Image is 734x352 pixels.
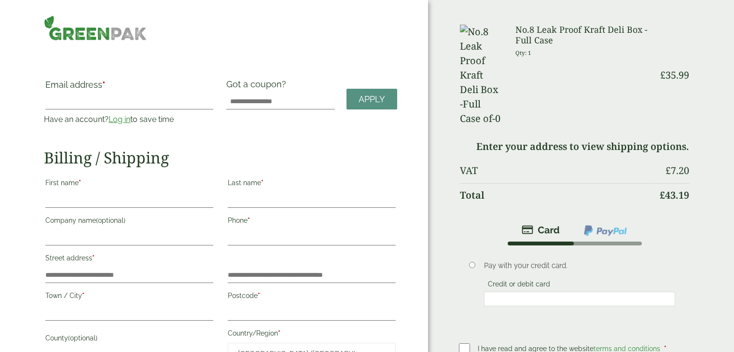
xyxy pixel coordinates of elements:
[487,295,672,303] iframe: Secure card payment input frame
[226,79,290,94] label: Got a coupon?
[68,334,97,342] span: (optional)
[346,89,397,109] a: Apply
[515,49,531,56] small: Qty: 1
[92,254,95,262] abbr: required
[44,114,215,125] p: Have an account? to save time
[228,214,396,230] label: Phone
[515,25,653,45] h3: No.8 Leak Proof Kraft Deli Box - Full Case
[460,183,653,207] th: Total
[45,331,213,348] label: County
[665,164,689,177] bdi: 7.20
[45,214,213,230] label: Company name
[484,280,554,291] label: Credit or debit card
[660,68,665,81] span: £
[44,15,146,41] img: GreenPak Supplies
[660,189,689,202] bdi: 43.19
[460,25,504,126] img: No.8 Leak Proof Kraft Deli Box -Full Case of-0
[460,159,653,182] th: VAT
[261,179,263,187] abbr: required
[228,326,396,343] label: Country/Region
[109,115,130,124] a: Log in
[228,176,396,192] label: Last name
[460,135,689,158] td: Enter your address to view shipping options.
[665,164,671,177] span: £
[45,81,213,94] label: Email address
[45,289,213,305] label: Town / City
[228,289,396,305] label: Postcode
[102,80,105,90] abbr: required
[583,224,628,237] img: ppcp-gateway.png
[96,217,125,224] span: (optional)
[45,251,213,268] label: Street address
[278,329,280,337] abbr: required
[522,224,560,236] img: stripe.png
[45,176,213,192] label: First name
[484,260,675,271] p: Pay with your credit card.
[248,217,250,224] abbr: required
[660,68,689,81] bdi: 35.99
[359,94,385,105] span: Apply
[79,179,81,187] abbr: required
[660,189,665,202] span: £
[82,292,84,299] abbr: required
[44,149,397,167] h2: Billing / Shipping
[258,292,260,299] abbr: required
